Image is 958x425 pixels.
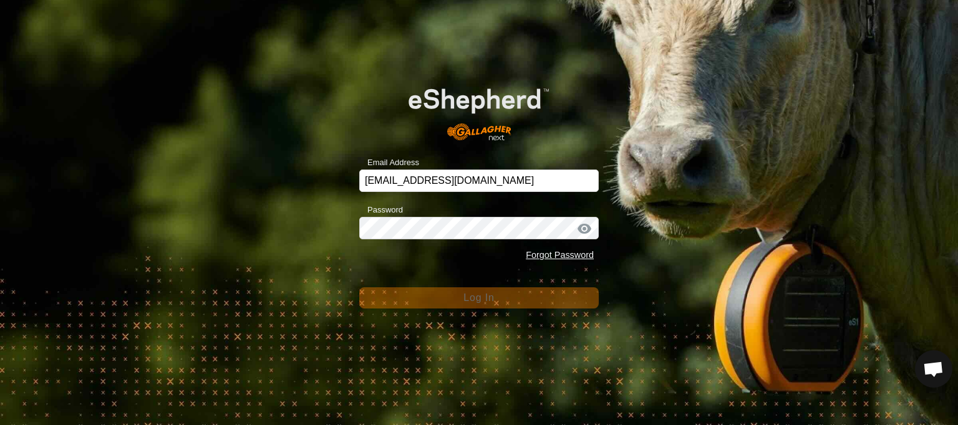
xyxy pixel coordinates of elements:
[359,170,599,192] input: Email Address
[359,204,403,216] label: Password
[526,250,594,260] a: Forgot Password
[359,287,599,308] button: Log In
[915,350,952,388] div: Open chat
[463,292,494,303] span: Log In
[383,69,574,150] img: E-shepherd Logo
[359,156,419,169] label: Email Address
